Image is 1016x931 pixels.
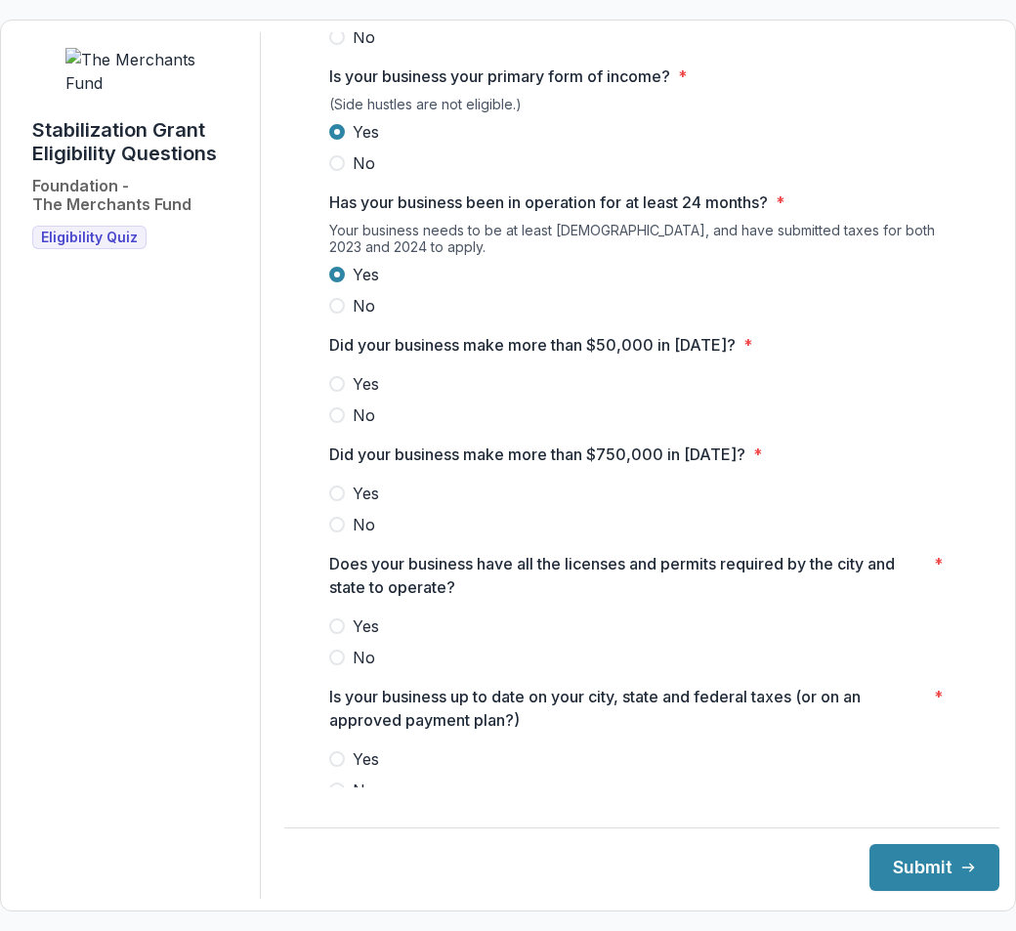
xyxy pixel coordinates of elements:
div: (Side hustles are not eligible.) [329,96,954,120]
img: The Merchants Fund [65,48,212,95]
span: No [353,513,375,536]
span: Yes [353,747,379,771]
span: No [353,403,375,427]
h1: Stabilization Grant Eligibility Questions [32,118,244,165]
span: No [353,779,375,802]
div: Your business needs to be at least [DEMOGRAPHIC_DATA], and have submitted taxes for both 2023 and... [329,222,954,263]
span: Yes [353,372,379,396]
span: Yes [353,120,379,144]
p: Is your business up to date on your city, state and federal taxes (or on an approved payment plan?) [329,685,926,732]
p: Did your business make more than $750,000 in [DATE]? [329,443,745,466]
span: Yes [353,482,379,505]
p: Is your business your primary form of income? [329,64,670,88]
p: Has your business been in operation for at least 24 months? [329,190,768,214]
span: Yes [353,614,379,638]
span: No [353,646,375,669]
h2: Foundation - The Merchants Fund [32,177,191,214]
span: No [353,294,375,317]
span: Eligibility Quiz [41,230,138,246]
span: Yes [353,263,379,286]
p: Did your business make more than $50,000 in [DATE]? [329,333,736,357]
p: Does your business have all the licenses and permits required by the city and state to operate? [329,552,926,599]
span: No [353,151,375,175]
span: No [353,25,375,49]
button: Submit [869,844,999,891]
